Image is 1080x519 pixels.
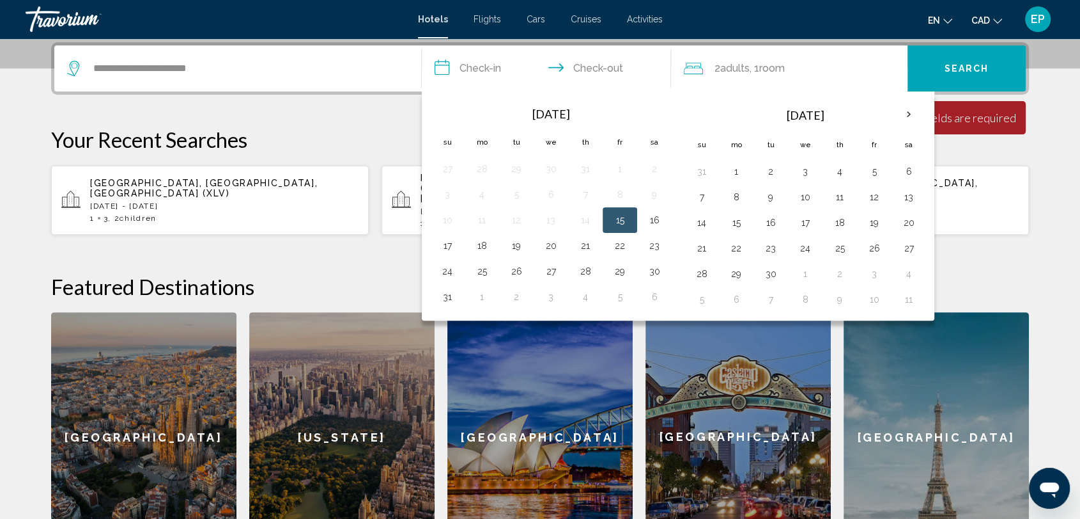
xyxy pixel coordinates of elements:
[644,211,665,229] button: Day 16
[726,291,746,308] button: Day 6
[829,291,850,308] button: Day 9
[760,291,781,308] button: Day 7
[527,14,545,24] span: Cars
[571,14,601,24] a: Cruises
[644,288,665,306] button: Day 6
[899,188,919,206] button: Day 13
[51,165,369,236] button: [GEOGRAPHIC_DATA], [GEOGRAPHIC_DATA], [GEOGRAPHIC_DATA] (XLV)[DATE] - [DATE]13, 2Children
[691,214,712,232] button: Day 14
[104,214,109,223] span: 3
[899,239,919,257] button: Day 27
[437,186,458,204] button: Day 3
[437,288,458,306] button: Day 31
[864,163,884,180] button: Day 5
[971,11,1002,29] button: Change currency
[437,262,458,280] button: Day 24
[541,288,561,306] button: Day 3
[420,219,425,228] span: 1
[864,291,884,308] button: Day 10
[795,291,815,308] button: Day 8
[759,62,785,74] span: Room
[971,15,990,26] span: CAD
[864,239,884,257] button: Day 26
[506,262,527,280] button: Day 26
[714,60,750,77] span: 2
[420,207,689,216] p: [DATE] - [DATE]
[575,262,596,280] button: Day 28
[108,214,157,223] span: , 2
[575,237,596,255] button: Day 21
[54,45,1026,92] div: Search widget
[750,60,785,77] span: , 1
[90,178,318,198] span: [GEOGRAPHIC_DATA], [GEOGRAPHIC_DATA], [GEOGRAPHIC_DATA] (XLV)
[760,265,781,283] button: Day 30
[795,214,815,232] button: Day 17
[691,188,712,206] button: Day 7
[541,160,561,178] button: Day 30
[691,265,712,283] button: Day 28
[928,11,952,29] button: Change language
[541,262,561,280] button: Day 27
[726,265,746,283] button: Day 29
[541,237,561,255] button: Day 20
[472,160,492,178] button: Day 28
[472,211,492,229] button: Day 11
[899,214,919,232] button: Day 20
[644,262,665,280] button: Day 30
[760,163,781,180] button: Day 2
[120,214,156,223] span: Children
[864,265,884,283] button: Day 3
[1029,468,1070,509] iframe: Button to launch messaging window
[795,163,815,180] button: Day 3
[726,239,746,257] button: Day 22
[760,188,781,206] button: Day 9
[418,14,448,24] a: Hotels
[928,15,940,26] span: en
[437,211,458,229] button: Day 10
[610,186,630,204] button: Day 8
[1031,13,1045,26] span: EP
[891,100,926,129] button: Next month
[420,173,652,204] span: Niagara Inn Bed & Breakfast ([GEOGRAPHIC_DATA], [GEOGRAPHIC_DATA], [GEOGRAPHIC_DATA])
[719,100,891,131] th: [DATE]
[691,239,712,257] button: Day 21
[575,288,596,306] button: Day 4
[726,163,746,180] button: Day 1
[472,288,492,306] button: Day 1
[506,288,527,306] button: Day 2
[474,14,501,24] span: Flights
[382,165,699,236] button: Niagara Inn Bed & Breakfast ([GEOGRAPHIC_DATA], [GEOGRAPHIC_DATA], [GEOGRAPHIC_DATA])[DATE] - [DA...
[644,237,665,255] button: Day 23
[472,237,492,255] button: Day 18
[864,188,884,206] button: Day 12
[760,239,781,257] button: Day 23
[907,45,1026,92] button: Search
[795,188,815,206] button: Day 10
[864,214,884,232] button: Day 19
[472,262,492,280] button: Day 25
[691,163,712,180] button: Day 31
[472,186,492,204] button: Day 4
[51,127,1029,152] p: Your Recent Searches
[506,160,527,178] button: Day 29
[795,265,815,283] button: Day 1
[945,64,989,74] span: Search
[899,291,919,308] button: Day 11
[51,274,1029,299] h2: Featured Destinations
[899,265,919,283] button: Day 4
[644,160,665,178] button: Day 2
[829,265,850,283] button: Day 2
[575,211,596,229] button: Day 14
[671,45,907,92] button: Travelers: 2 adults, 0 children
[610,211,630,229] button: Day 15
[575,160,596,178] button: Day 31
[829,188,850,206] button: Day 11
[465,100,637,128] th: [DATE]
[90,202,359,211] p: [DATE] - [DATE]
[627,14,663,24] a: Activities
[26,6,405,32] a: Travorium
[506,211,527,229] button: Day 12
[1021,6,1054,33] button: User Menu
